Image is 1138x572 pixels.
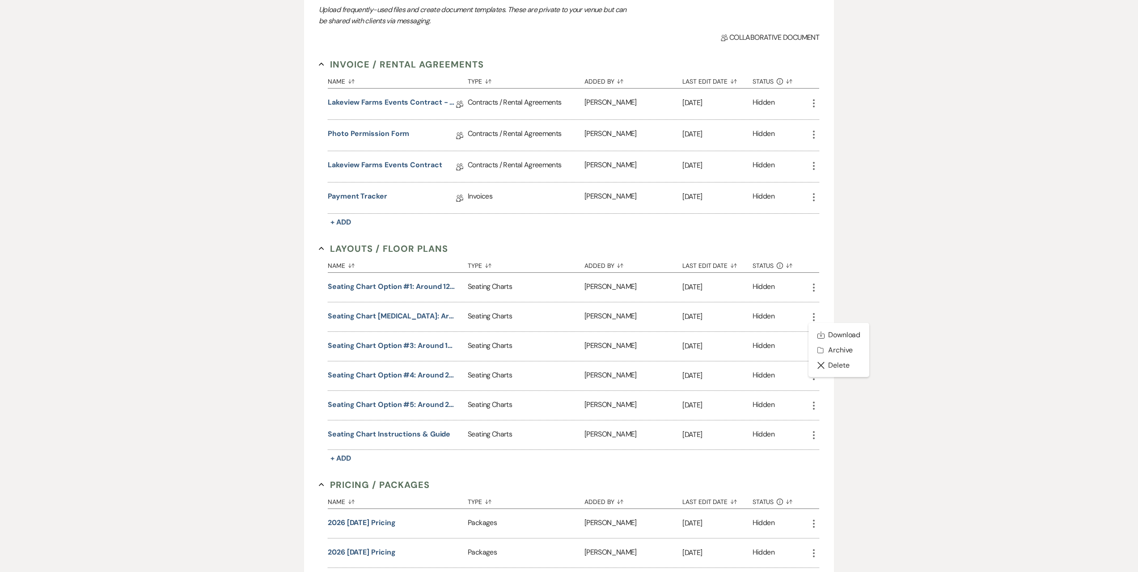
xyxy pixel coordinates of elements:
button: Name [328,255,468,272]
div: [PERSON_NAME] [584,273,682,302]
button: Status [753,255,808,272]
button: Last Edit Date [682,71,753,88]
div: [PERSON_NAME] [584,120,682,151]
div: Contracts / Rental Agreements [468,89,584,119]
p: [DATE] [682,160,753,171]
p: [DATE] [682,517,753,529]
button: Seating Chart Instructions & Guide [328,429,450,440]
div: Hidden [753,281,774,293]
button: Seating Chart [MEDICAL_DATA]: Around 156 Guests [328,311,455,322]
button: Type [468,491,584,508]
p: [DATE] [682,191,753,203]
button: Delete [808,358,869,373]
div: Hidden [753,429,774,441]
span: Status [753,78,774,85]
div: Hidden [753,370,774,382]
div: [PERSON_NAME] [584,420,682,449]
p: [DATE] [682,281,753,293]
div: [PERSON_NAME] [584,361,682,390]
button: Pricing / Packages [319,478,430,491]
button: Added By [584,491,682,508]
div: Seating Charts [468,391,584,420]
div: Seating Charts [468,420,584,449]
span: + Add [330,217,351,227]
p: [DATE] [682,128,753,140]
button: Invoice / Rental Agreements [319,58,484,71]
div: Packages [468,509,584,538]
div: [PERSON_NAME] [584,332,682,361]
button: Layouts / Floor Plans [319,242,448,255]
div: Hidden [753,340,774,352]
div: Seating Charts [468,361,584,390]
button: Seating Chart Option #5: Around 250 Guests [328,399,455,410]
button: Name [328,491,468,508]
div: Packages [468,538,584,568]
button: Seating Chart Option #1: Around 120 Guests [328,281,455,292]
button: Name [328,71,468,88]
span: Status [753,263,774,269]
button: Type [468,255,584,272]
div: [PERSON_NAME] [584,391,682,420]
div: [PERSON_NAME] [584,538,682,568]
div: Seating Charts [468,302,584,331]
p: Upload frequently-used files and create document templates. These are private to your venue but c... [319,4,632,27]
div: [PERSON_NAME] [584,302,682,331]
button: Archive [808,343,869,358]
div: Invoices [468,182,584,213]
button: + Add [328,216,354,229]
p: [DATE] [682,340,753,352]
button: Last Edit Date [682,255,753,272]
div: Contracts / Rental Agreements [468,120,584,151]
a: Lakeview Farms Events Contract - Additional Items [328,97,455,111]
button: Type [468,71,584,88]
div: Hidden [753,160,774,174]
div: [PERSON_NAME] [584,89,682,119]
span: Status [753,499,774,505]
button: Seating Chart Option #3: Around 180 Guests [328,340,455,351]
a: Lakeview Farms Events Contract [328,160,442,174]
button: Added By [584,255,682,272]
div: Hidden [753,399,774,411]
p: [DATE] [682,97,753,109]
button: Last Edit Date [682,491,753,508]
div: Hidden [753,547,774,559]
button: Added By [584,71,682,88]
p: [DATE] [682,429,753,441]
button: Status [753,71,808,88]
div: Contracts / Rental Agreements [468,151,584,182]
button: + Add [328,452,354,465]
div: Seating Charts [468,332,584,361]
button: Status [753,491,808,508]
div: Hidden [753,128,774,142]
button: 2026 [DATE] pricing [328,547,395,558]
a: Payment Tracker [328,191,387,205]
span: + Add [330,453,351,463]
p: [DATE] [682,370,753,381]
p: [DATE] [682,311,753,322]
div: Hidden [753,97,774,111]
div: [PERSON_NAME] [584,182,682,213]
span: Collaborative document [721,32,819,43]
p: [DATE] [682,399,753,411]
button: Seating Chart Option #4: Around 220 Guests [328,370,455,381]
div: Hidden [753,191,774,205]
div: [PERSON_NAME] [584,509,682,538]
div: Hidden [753,517,774,530]
div: Hidden [753,311,774,323]
a: Photo Permission Form [328,128,409,142]
div: Seating Charts [468,273,584,302]
div: [PERSON_NAME] [584,151,682,182]
p: [DATE] [682,547,753,559]
a: Download [808,327,869,343]
button: 2026 [DATE] Pricing [328,517,395,528]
